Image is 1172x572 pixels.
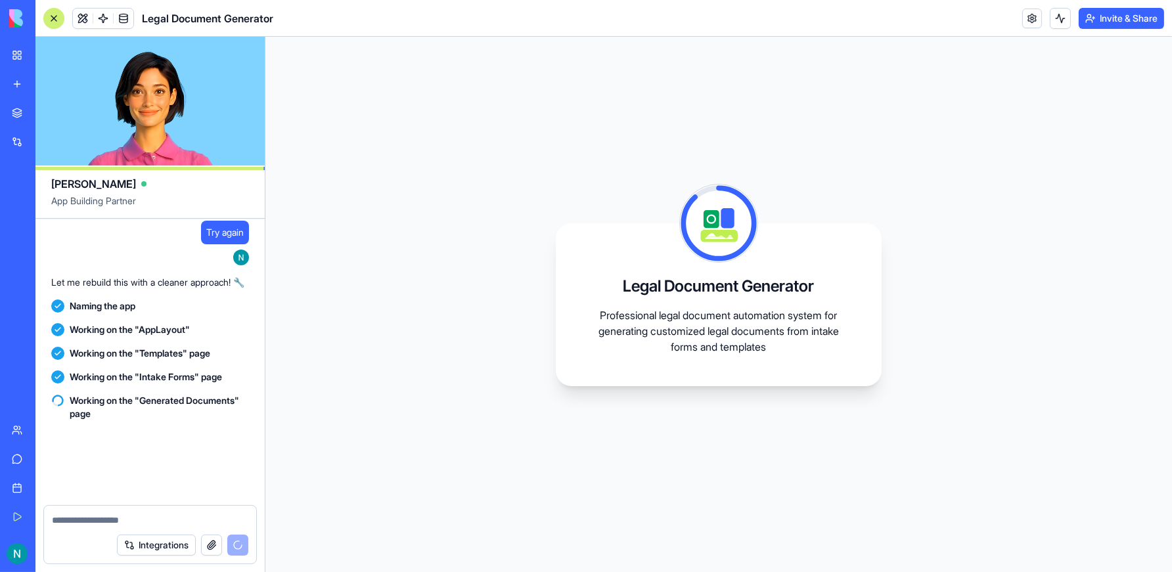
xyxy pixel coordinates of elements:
[1079,8,1164,29] button: Invite & Share
[51,194,249,218] span: App Building Partner
[70,323,190,336] span: Working on the "AppLayout"
[70,394,249,420] span: Working on the "Generated Documents" page
[7,543,28,564] img: ACg8ocLb9zyz5jJ0K9c07sPJAldHkl33bSz-V56hJDx5gjAM5rWnQA=s96-c
[206,226,244,239] span: Try again
[70,347,210,360] span: Working on the "Templates" page
[233,250,249,265] img: ACg8ocLb9zyz5jJ0K9c07sPJAldHkl33bSz-V56hJDx5gjAM5rWnQA=s96-c
[70,299,135,313] span: Naming the app
[51,276,249,289] p: Let me rebuild this with a cleaner approach! 🔧
[51,176,136,192] span: [PERSON_NAME]
[117,535,196,556] button: Integrations
[623,276,815,297] h3: Legal Document Generator
[9,9,91,28] img: logo
[142,11,273,26] span: Legal Document Generator
[70,370,222,384] span: Working on the "Intake Forms" page
[587,307,850,355] p: Professional legal document automation system for generating customized legal documents from inta...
